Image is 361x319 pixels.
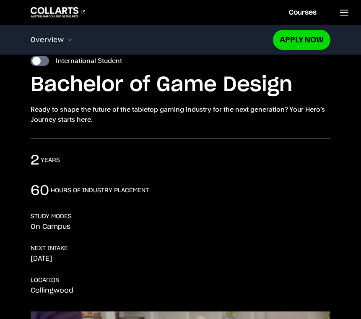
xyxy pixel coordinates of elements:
[273,30,330,50] a: Apply Now
[31,286,73,295] p: Collingwood
[31,244,68,253] h3: NEXT INTAKE
[41,156,60,165] h3: years
[31,7,85,17] div: Go to homepage
[31,31,273,49] button: Overview
[31,222,70,231] p: On Campus
[31,36,64,44] span: Overview
[31,182,49,199] p: 60
[31,105,330,125] p: Ready to shape the future of the tabletop gaming industry for the next generation? Your Hero’s Jo...
[31,152,39,169] p: 2
[31,73,330,98] h1: Bachelor of Game Design
[31,276,60,285] h3: LOCATION
[51,186,149,195] h3: hours of industry placement
[31,254,52,263] p: [DATE]
[56,56,122,66] label: International Student
[31,212,72,221] h3: STUDY MODES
